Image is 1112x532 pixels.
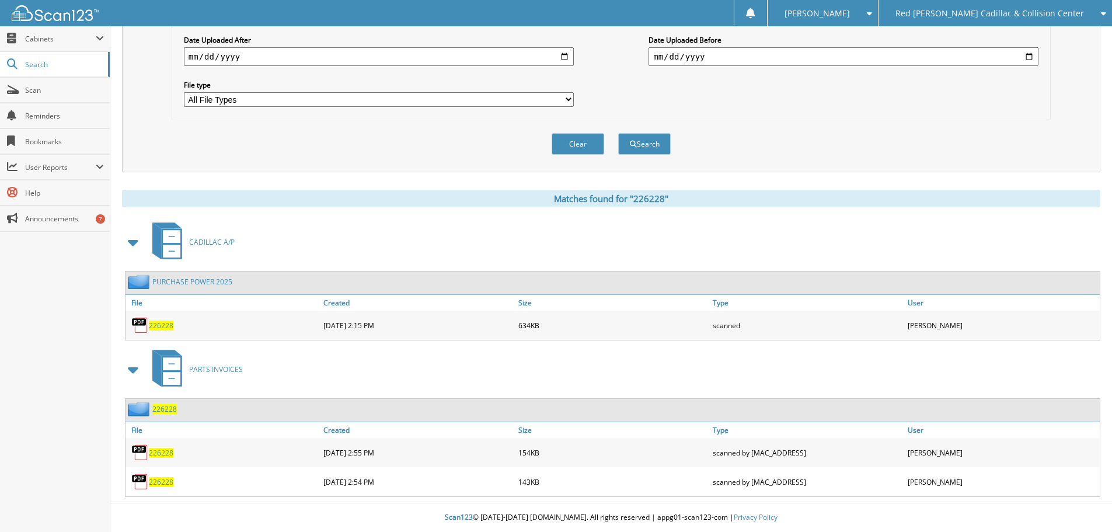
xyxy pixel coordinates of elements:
[445,512,473,522] span: Scan123
[320,314,515,337] div: [DATE] 2:15 PM
[152,277,232,287] a: PURCHASE POWER 2025
[145,346,243,392] a: PARTS INVOICES
[515,422,710,438] a: Size
[145,219,235,265] a: CADILLAC A/P
[131,317,149,334] img: PDF.png
[649,47,1038,66] input: end
[710,470,905,493] div: scanned by [MAC_ADDRESS]
[25,214,104,224] span: Announcements
[184,35,574,45] label: Date Uploaded After
[128,402,152,416] img: folder2.png
[905,470,1100,493] div: [PERSON_NAME]
[552,133,604,155] button: Clear
[126,295,320,311] a: File
[785,10,850,17] span: [PERSON_NAME]
[128,274,152,289] img: folder2.png
[25,85,104,95] span: Scan
[149,477,173,487] a: 226228
[25,188,104,198] span: Help
[184,47,574,66] input: start
[189,364,243,374] span: PARTS INVOICES
[1054,476,1112,532] iframe: Chat Widget
[25,111,104,121] span: Reminders
[515,314,710,337] div: 634KB
[152,404,177,414] a: 226228
[895,10,1084,17] span: Red [PERSON_NAME] Cadillac & Collision Center
[618,133,671,155] button: Search
[110,503,1112,532] div: © [DATE]-[DATE] [DOMAIN_NAME]. All rights reserved | appg01-scan123-com |
[320,441,515,464] div: [DATE] 2:55 PM
[25,137,104,147] span: Bookmarks
[734,512,778,522] a: Privacy Policy
[96,214,105,224] div: 7
[25,162,96,172] span: User Reports
[649,35,1038,45] label: Date Uploaded Before
[149,448,173,458] a: 226228
[184,80,574,90] label: File type
[149,321,173,331] a: 226228
[25,34,96,44] span: Cabinets
[189,237,235,247] span: CADILLAC A/P
[905,422,1100,438] a: User
[131,444,149,461] img: PDF.png
[126,422,320,438] a: File
[122,190,1100,207] div: Matches found for "226228"
[710,422,905,438] a: Type
[12,5,99,21] img: scan123-logo-white.svg
[905,314,1100,337] div: [PERSON_NAME]
[25,60,102,69] span: Search
[515,295,710,311] a: Size
[320,295,515,311] a: Created
[710,314,905,337] div: scanned
[515,441,710,464] div: 154KB
[320,422,515,438] a: Created
[131,473,149,491] img: PDF.png
[320,470,515,493] div: [DATE] 2:54 PM
[710,295,905,311] a: Type
[710,441,905,464] div: scanned by [MAC_ADDRESS]
[905,295,1100,311] a: User
[905,441,1100,464] div: [PERSON_NAME]
[515,470,710,493] div: 143KB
